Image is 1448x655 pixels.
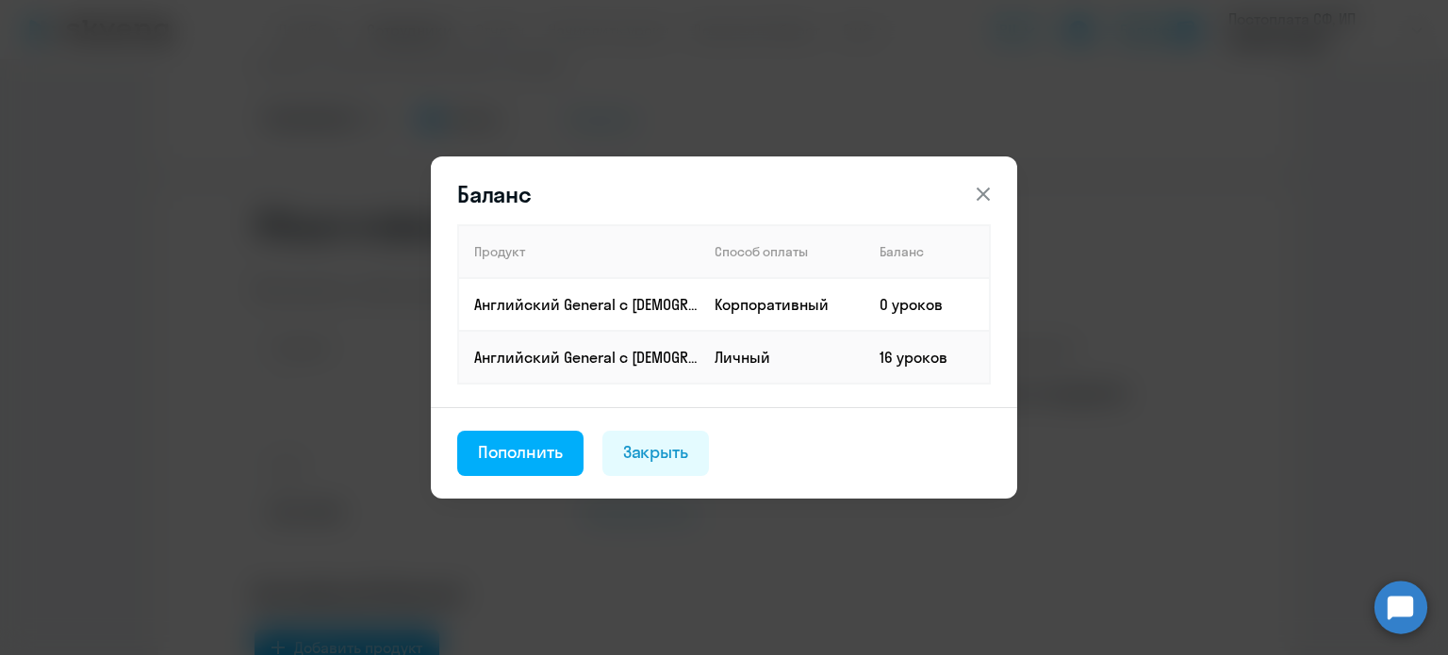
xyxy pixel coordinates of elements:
td: 0 уроков [864,278,990,331]
th: Продукт [458,225,699,278]
p: Английский General с [DEMOGRAPHIC_DATA] преподавателем [474,294,699,315]
th: Баланс [864,225,990,278]
header: Баланс [431,179,1017,209]
div: Закрыть [623,440,689,465]
p: Английский General с [DEMOGRAPHIC_DATA] преподавателем [474,347,699,368]
td: 16 уроков [864,331,990,384]
td: Личный [699,331,864,384]
th: Способ оплаты [699,225,864,278]
div: Пополнить [478,440,563,465]
button: Пополнить [457,431,584,476]
button: Закрыть [602,431,710,476]
td: Корпоративный [699,278,864,331]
